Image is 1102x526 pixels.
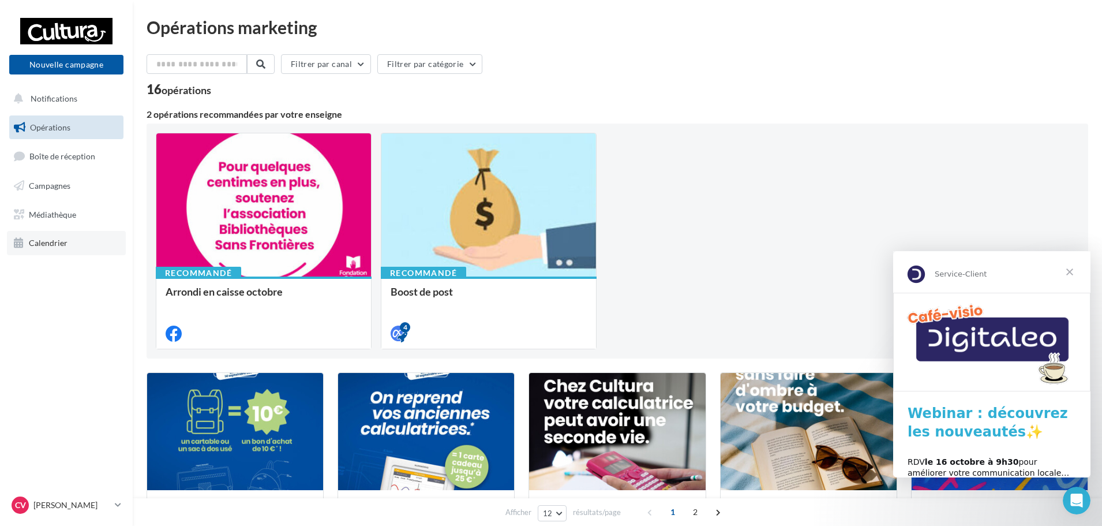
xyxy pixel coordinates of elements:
[156,267,241,279] div: Recommandé
[505,507,531,518] span: Afficher
[7,115,126,140] a: Opérations
[7,87,121,111] button: Notifications
[9,55,123,74] button: Nouvelle campagne
[29,181,70,191] span: Campagnes
[29,209,76,219] span: Médiathèque
[15,499,26,511] span: CV
[29,151,95,161] span: Boîte de réception
[543,509,553,518] span: 12
[281,54,371,74] button: Filtrer par canal
[7,174,126,198] a: Campagnes
[166,286,362,309] div: Arrondi en caisse octobre
[893,251,1090,477] iframe: Intercom live chat message
[147,18,1088,36] div: Opérations marketing
[1063,487,1090,514] iframe: Intercom live chat
[14,206,183,240] div: RDV pour améliorer votre communication locale… et attirer plus de clients !
[538,505,567,521] button: 12
[30,122,70,132] span: Opérations
[32,206,126,215] b: le 16 octobre à 9h30
[147,83,211,96] div: 16
[7,203,126,227] a: Médiathèque
[162,85,211,95] div: opérations
[400,322,410,333] div: 4
[29,238,68,248] span: Calendrier
[147,110,1088,119] div: 2 opérations recommandées par votre enseigne
[9,494,123,516] a: CV [PERSON_NAME]
[391,286,587,309] div: Boost de post
[573,507,621,518] span: résultats/page
[377,54,482,74] button: Filtrer par catégorie
[7,231,126,255] a: Calendrier
[31,94,77,103] span: Notifications
[664,503,682,521] span: 1
[7,144,126,169] a: Boîte de réception
[686,503,704,521] span: 2
[381,267,466,279] div: Recommandé
[33,499,110,511] p: [PERSON_NAME]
